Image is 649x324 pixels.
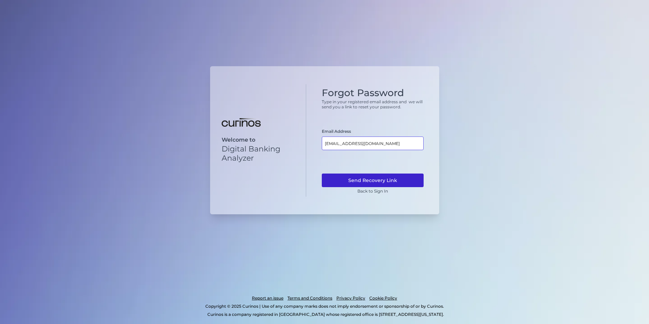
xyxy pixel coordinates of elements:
[322,129,351,134] label: Email Address
[35,310,616,319] p: Curinos is a company registered in [GEOGRAPHIC_DATA] whose registered office is [STREET_ADDRESS][...
[322,174,424,187] button: Send Recovery Link
[252,294,283,302] a: Report an issue
[288,294,332,302] a: Terms and Conditions
[322,87,424,99] h1: Forgot Password
[336,294,365,302] a: Privacy Policy
[322,137,424,150] input: Email
[322,99,424,109] p: Type in your registered email address and we will send you a link to reset your password.
[222,137,295,143] p: Welcome to
[357,188,388,194] a: Back to Sign In
[222,118,261,127] img: Digital Banking Analyzer
[33,302,616,310] p: Copyright © 2025 Curinos | Use of any company marks does not imply endorsement or sponsorship of ...
[222,144,295,163] p: Digital Banking Analyzer
[369,294,397,302] a: Cookie Policy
